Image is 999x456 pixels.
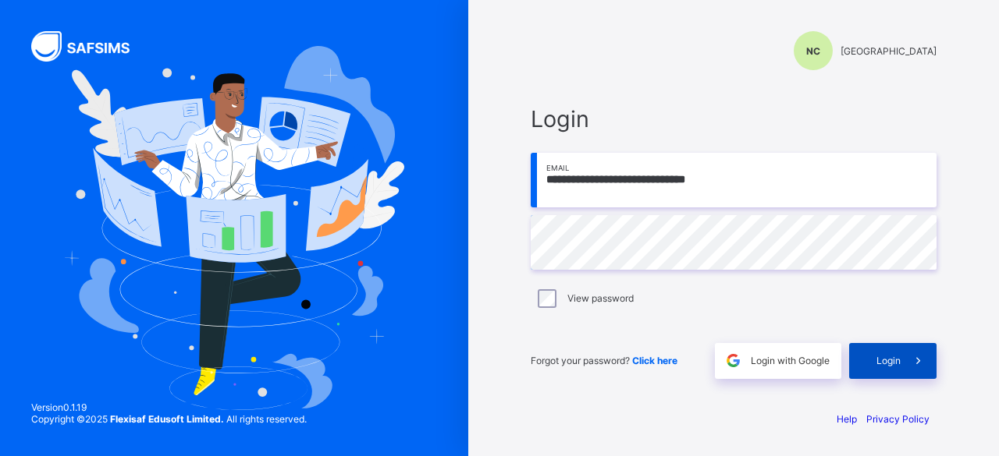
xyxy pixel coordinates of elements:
[531,355,677,366] span: Forgot your password?
[31,401,307,413] span: Version 0.1.19
[632,355,677,366] a: Click here
[531,105,937,133] span: Login
[64,46,404,411] img: Hero Image
[110,413,224,425] strong: Flexisaf Edusoft Limited.
[751,355,830,366] span: Login with Google
[724,352,742,369] img: google.396cfc9801f0270233282035f929180a.svg
[806,45,820,57] span: NC
[31,31,148,62] img: SAFSIMS Logo
[866,413,930,425] a: Privacy Policy
[31,413,307,425] span: Copyright © 2025 All rights reserved.
[837,413,857,425] a: Help
[876,355,901,366] span: Login
[841,45,937,57] span: [GEOGRAPHIC_DATA]
[567,292,634,304] label: View password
